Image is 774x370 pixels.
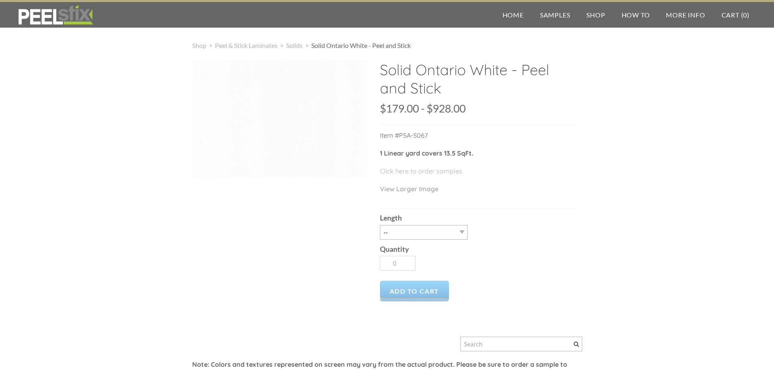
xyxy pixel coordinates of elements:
b: Quantity [380,245,409,253]
img: s832171791223022656_p819_i2_w2048.jpeg [192,61,368,177]
a: View Larger Image [380,185,438,193]
input: Search [460,337,582,351]
p: Item #PSA-S067 [380,130,575,148]
strong: 1 Linear yard covers 13.5 SqFt. [380,149,473,157]
a: Solids [286,41,303,49]
a: Samples [532,2,579,28]
a: Shop [192,41,206,49]
a: Shop [578,2,613,28]
span: Search [574,342,579,347]
a: Peel & Stick Laminates [215,41,278,49]
a: Home [494,2,532,28]
span: $179.00 - $928.00 [380,102,466,115]
span: > [206,41,215,49]
a: How To [614,2,658,28]
h2: Solid Ontario White - Peel and Stick [380,61,575,103]
img: REFACE SUPPLIES [16,5,95,25]
span: > [278,41,286,49]
a: Click here to order samples [380,167,462,175]
a: Cart (0) [713,2,758,28]
b: Length [380,214,402,222]
span: Solid Ontario White - Peel and Stick [311,41,411,49]
span: 0 [743,11,747,19]
a: More Info [658,2,713,28]
a: Add to Cart [380,281,449,301]
span: > [303,41,311,49]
